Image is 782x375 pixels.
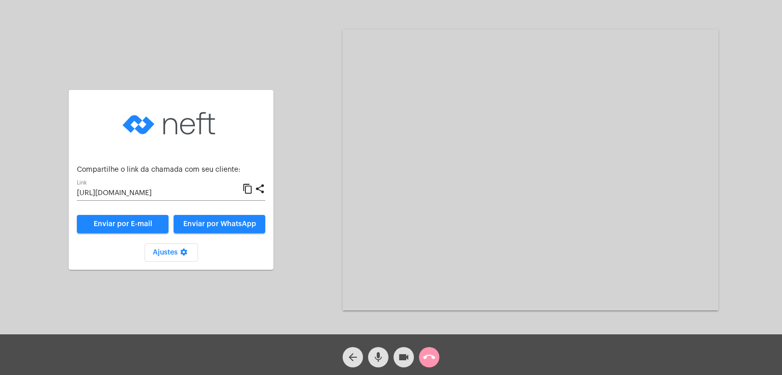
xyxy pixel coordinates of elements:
mat-icon: content_copy [242,183,253,195]
button: Ajustes [145,243,198,262]
mat-icon: call_end [423,351,435,363]
span: Ajustes [153,249,190,256]
a: Enviar por E-mail [77,215,169,233]
p: Compartilhe o link da chamada com seu cliente: [77,166,265,174]
button: Enviar por WhatsApp [174,215,265,233]
mat-icon: settings [178,248,190,260]
mat-icon: mic [372,351,384,363]
mat-icon: videocam [398,351,410,363]
mat-icon: arrow_back [347,351,359,363]
span: Enviar por E-mail [94,221,152,228]
span: Enviar por WhatsApp [183,221,256,228]
img: logo-neft-novo-2.png [120,98,222,149]
mat-icon: share [255,183,265,195]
